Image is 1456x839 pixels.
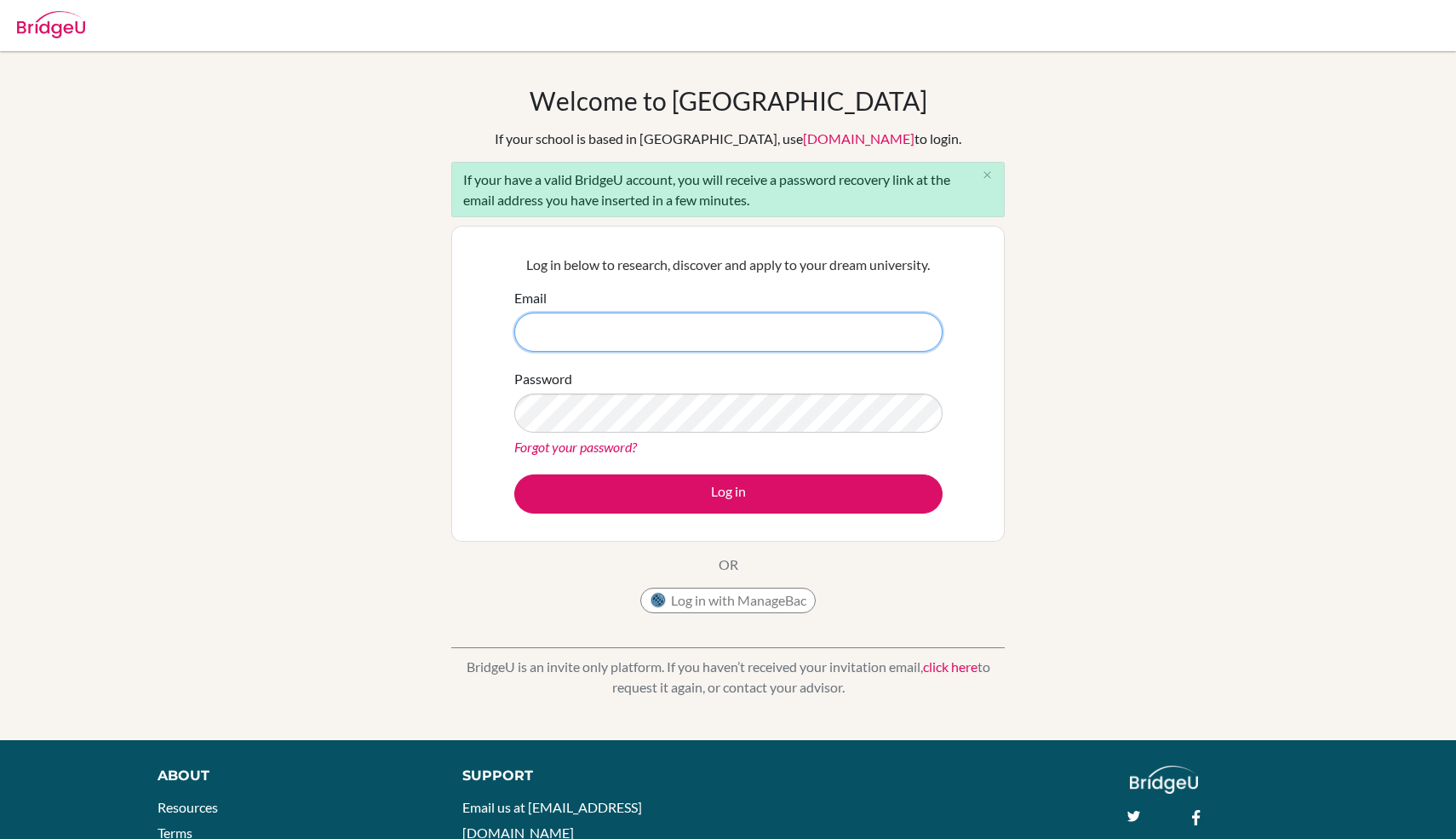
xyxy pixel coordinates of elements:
[158,766,424,786] div: About
[158,799,218,815] a: Resources
[514,369,572,389] label: Password
[514,474,943,514] button: Log in
[514,439,637,455] a: Forgot your password?
[640,588,816,613] button: Log in with ManageBac
[514,288,547,308] label: Email
[451,657,1005,698] p: BridgeU is an invite only platform. If you haven’t received your invitation email, to request it ...
[1130,766,1199,794] img: logo_white@2x-f4f0deed5e89b7ecb1c2cc34c3e3d731f90f0f143d5ea2071677605dd97b5244.png
[17,11,85,38] img: Bridge-U
[514,255,943,275] p: Log in below to research, discover and apply to your dream university.
[981,169,994,181] i: close
[970,163,1004,188] button: Close
[462,766,709,786] div: Support
[451,162,1005,217] div: If your have a valid BridgeU account, you will receive a password recovery link at the email addr...
[719,555,738,575] p: OR
[530,85,927,116] h1: Welcome to [GEOGRAPHIC_DATA]
[495,129,961,149] div: If your school is based in [GEOGRAPHIC_DATA], use to login.
[803,130,914,147] a: [DOMAIN_NAME]
[923,658,977,675] a: click here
